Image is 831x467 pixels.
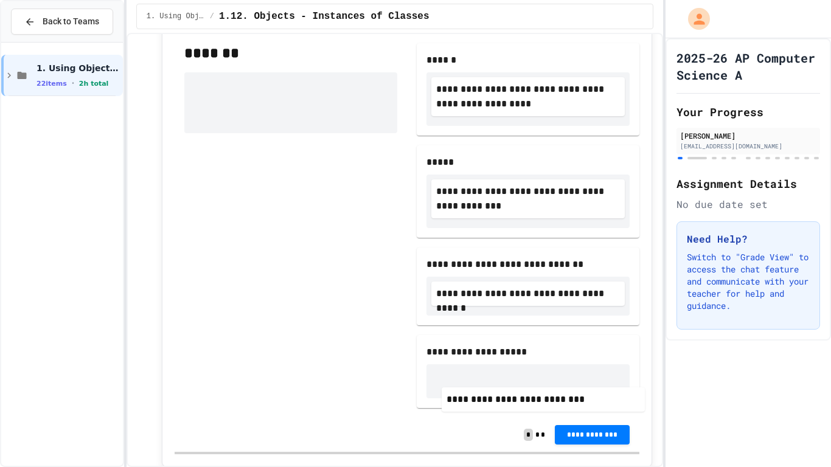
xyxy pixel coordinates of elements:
[675,5,713,33] div: My Account
[11,9,113,35] button: Back to Teams
[680,130,816,141] div: [PERSON_NAME]
[676,197,820,212] div: No due date set
[72,78,74,88] span: •
[680,142,816,151] div: [EMAIL_ADDRESS][DOMAIN_NAME]
[37,63,120,74] span: 1. Using Objects and Methods
[147,12,205,21] span: 1. Using Objects and Methods
[687,251,810,312] p: Switch to "Grade View" to access the chat feature and communicate with your teacher for help and ...
[676,175,820,192] h2: Assignment Details
[676,49,820,83] h1: 2025-26 AP Computer Science A
[43,15,99,28] span: Back to Teams
[79,80,109,88] span: 2h total
[676,103,820,120] h2: Your Progress
[210,12,214,21] span: /
[37,80,67,88] span: 22 items
[219,9,429,24] span: 1.12. Objects - Instances of Classes
[687,232,810,246] h3: Need Help?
